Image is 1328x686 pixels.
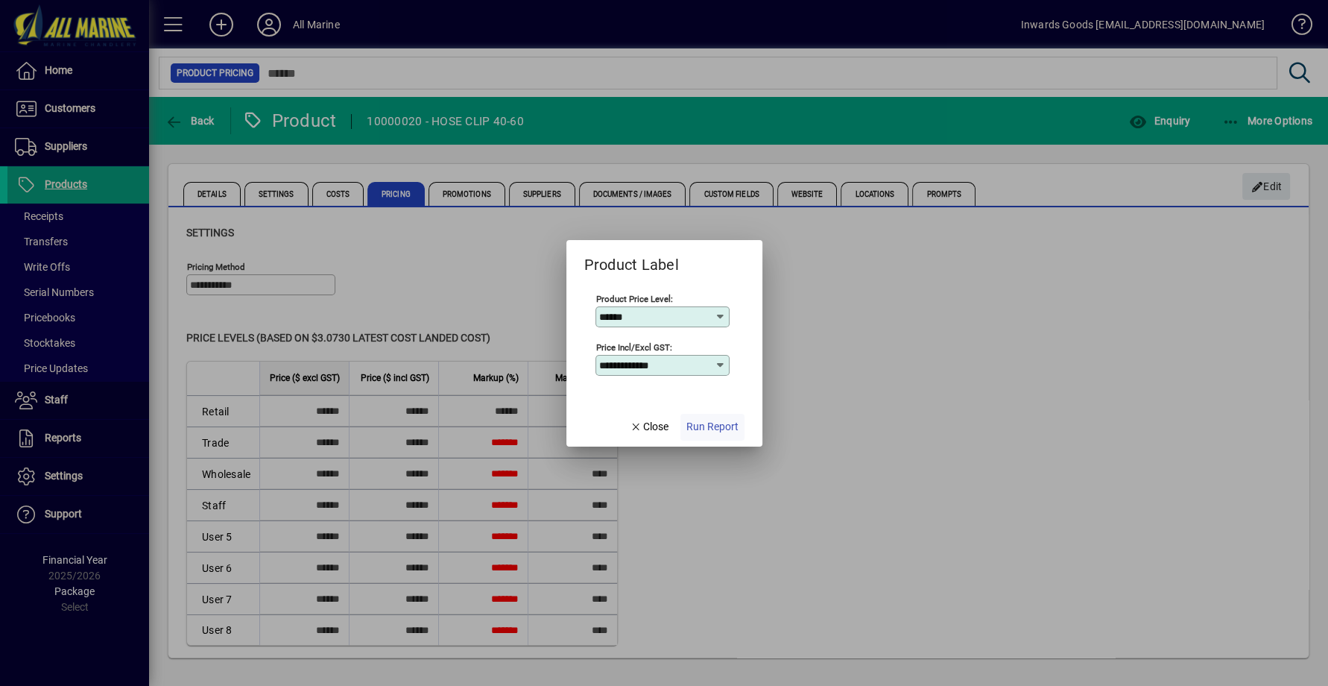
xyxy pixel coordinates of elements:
button: Close [624,414,674,441]
h2: Product Label [566,240,697,277]
button: Run Report [680,414,744,441]
mat-label: Product Price Level: [596,293,673,303]
mat-label: Price Incl/Excl GST: [596,342,672,352]
span: Run Report [686,419,739,435]
span: Close [630,419,668,435]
